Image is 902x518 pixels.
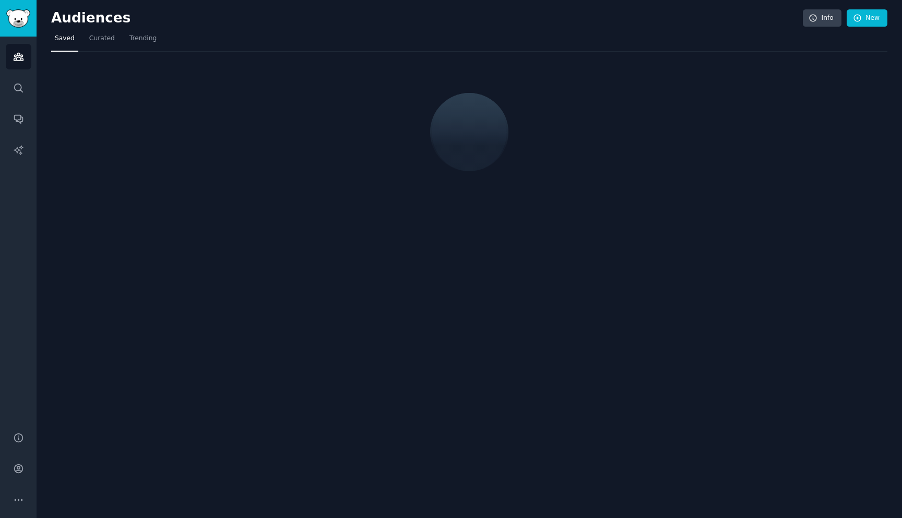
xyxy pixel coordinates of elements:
[86,30,118,52] a: Curated
[6,9,30,28] img: GummySearch logo
[847,9,887,27] a: New
[129,34,157,43] span: Trending
[55,34,75,43] span: Saved
[126,30,160,52] a: Trending
[51,30,78,52] a: Saved
[89,34,115,43] span: Curated
[51,10,803,27] h2: Audiences
[803,9,841,27] a: Info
